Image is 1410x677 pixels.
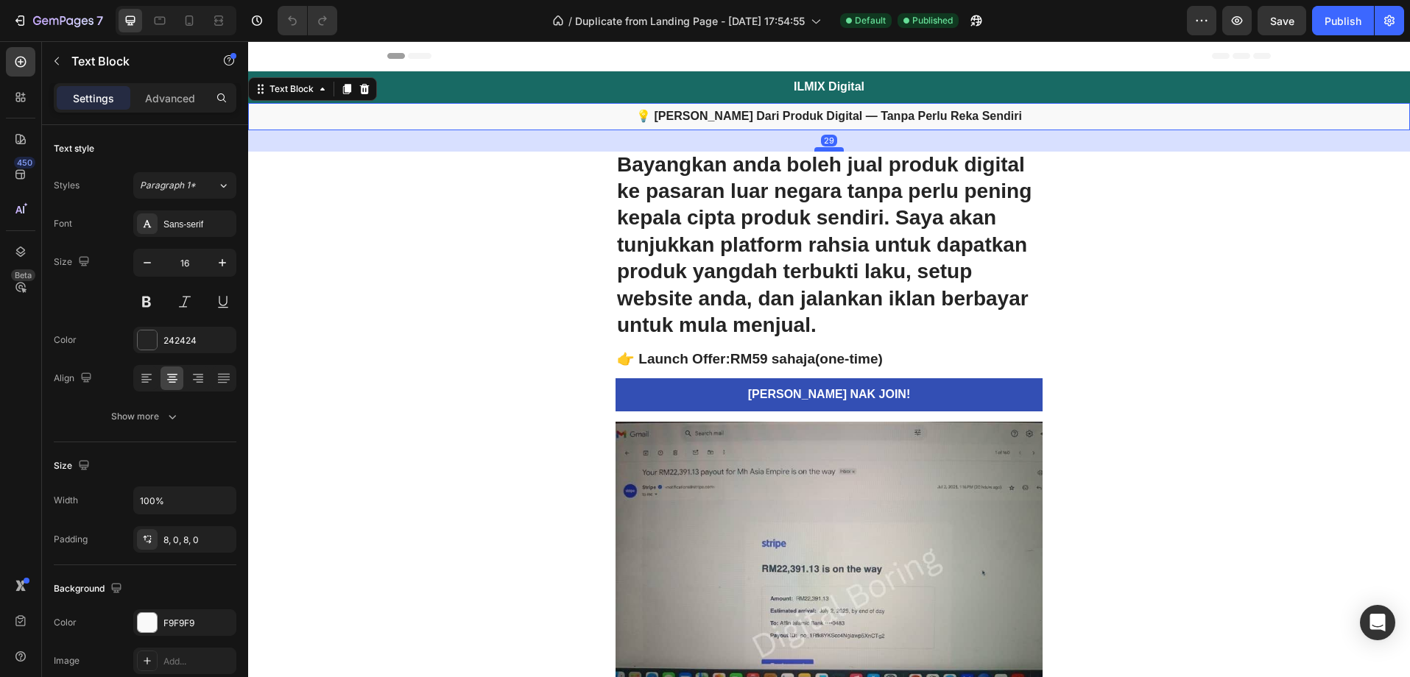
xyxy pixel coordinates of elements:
div: Color [54,616,77,629]
button: Show more [54,403,236,430]
button: Publish [1312,6,1374,35]
span: Paragraph 1* [140,179,196,192]
div: Styles [54,179,80,192]
div: Padding [54,533,88,546]
strong: 💡 [PERSON_NAME] Dari Produk Digital — Tanpa Perlu Reka Sendiri [388,68,774,81]
button: 7 [6,6,110,35]
p: Advanced [145,91,195,106]
div: Publish [1325,13,1361,29]
div: Undo/Redo [278,6,337,35]
div: Width [54,494,78,507]
span: Duplicate from Landing Page - [DATE] 17:54:55 [575,13,805,29]
input: Auto [134,487,236,514]
p: Text Block [71,52,197,70]
div: Text Block [18,41,68,54]
p: [PERSON_NAME] NAK JOIN! [500,346,662,361]
div: Text style [54,142,94,155]
p: Settings [73,91,114,106]
iframe: Design area [248,41,1410,677]
button: Save [1258,6,1306,35]
a: [PERSON_NAME] NAK JOIN! [367,337,794,370]
strong: RM59 sahaja [482,310,567,325]
h1: Bayangkan anda boleh jual produk digital ke pasaran luar negara tanpa perlu pening kepala cipta p... [367,109,794,299]
p: 7 [96,12,103,29]
div: Beta [11,269,35,281]
div: Size [54,252,93,272]
div: F9F9F9 [163,617,233,630]
div: Font [54,217,72,230]
div: 8, 0, 8, 0 [163,534,233,547]
button: Paragraph 1* [133,172,236,199]
div: Size [54,456,93,476]
div: Add... [163,655,233,668]
div: Color [54,333,77,347]
div: Background [54,579,125,599]
span: Published [912,14,953,27]
div: Align [54,369,95,389]
div: 29 [573,93,589,105]
div: 450 [14,157,35,169]
span: Save [1270,15,1294,27]
div: Sans-serif [163,218,233,231]
div: Open Intercom Messenger [1360,605,1395,640]
h2: 👉 Launch Offer: (one-time) [367,308,794,329]
div: 242424 [163,334,233,347]
div: Show more [111,409,180,424]
strong: dah terbukti laku [493,219,658,241]
span: Default [855,14,886,27]
div: Image [54,654,80,667]
span: / [568,13,572,29]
